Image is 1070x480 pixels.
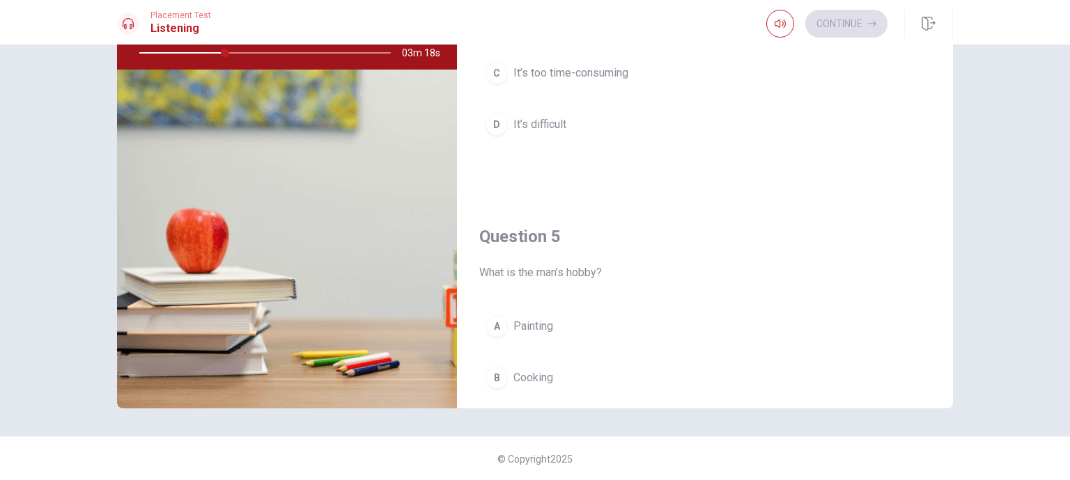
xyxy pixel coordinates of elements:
[486,62,508,84] div: C
[479,360,931,395] button: BCooking
[479,264,931,281] span: What is the man’s hobby?
[479,225,931,248] h4: Question 5
[150,10,211,20] span: Placement Test
[479,309,931,344] button: APainting
[486,315,508,337] div: A
[513,318,553,335] span: Painting
[479,56,931,90] button: CIt’s too time-consuming
[513,65,628,81] span: It’s too time-consuming
[486,113,508,136] div: D
[402,36,451,70] span: 03m 18s
[497,454,573,465] span: © Copyright 2025
[150,20,211,37] h1: Listening
[117,70,457,408] img: Talking About a Hobby
[513,369,553,386] span: Cooking
[486,367,508,389] div: B
[479,107,931,142] button: DIt’s difficult
[513,116,566,133] span: It’s difficult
